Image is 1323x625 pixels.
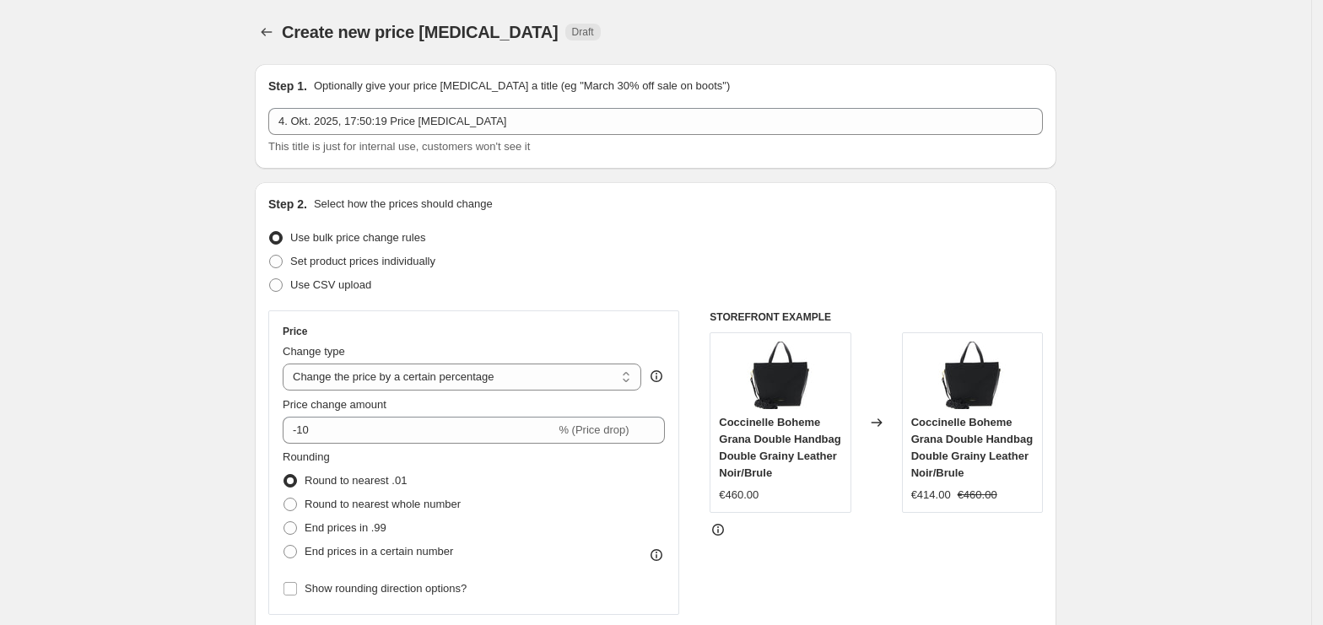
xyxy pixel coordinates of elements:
img: 61ivGoGbbEL_80x.jpg [747,342,814,409]
span: Use CSV upload [290,278,371,291]
span: Round to nearest .01 [305,474,407,487]
h2: Step 1. [268,78,307,94]
img: 61ivGoGbbEL_80x.jpg [938,342,1006,409]
div: €414.00 [911,487,951,504]
span: Create new price [MEDICAL_DATA] [282,23,559,41]
span: Price change amount [283,398,386,411]
span: End prices in .99 [305,521,386,534]
span: Set product prices individually [290,255,435,267]
span: % (Price drop) [559,423,629,436]
h2: Step 2. [268,196,307,213]
div: help [648,368,665,385]
span: This title is just for internal use, customers won't see it [268,140,530,153]
span: Round to nearest whole number [305,498,461,510]
span: Coccinelle Boheme Grana Double Handbag Double Grainy Leather Noir/Brule [911,416,1033,479]
input: 30% off holiday sale [268,108,1043,135]
span: Use bulk price change rules [290,231,425,244]
span: Rounding [283,450,330,463]
div: €460.00 [719,487,759,504]
span: Draft [572,25,594,39]
h3: Price [283,325,307,338]
strike: €460.00 [958,487,997,504]
h6: STOREFRONT EXAMPLE [710,310,1043,324]
p: Optionally give your price [MEDICAL_DATA] a title (eg "March 30% off sale on boots") [314,78,730,94]
span: Show rounding direction options? [305,582,467,595]
p: Select how the prices should change [314,196,493,213]
span: Change type [283,345,345,358]
input: -15 [283,417,555,444]
span: End prices in a certain number [305,545,453,558]
span: Coccinelle Boheme Grana Double Handbag Double Grainy Leather Noir/Brule [719,416,840,479]
button: Price change jobs [255,20,278,44]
